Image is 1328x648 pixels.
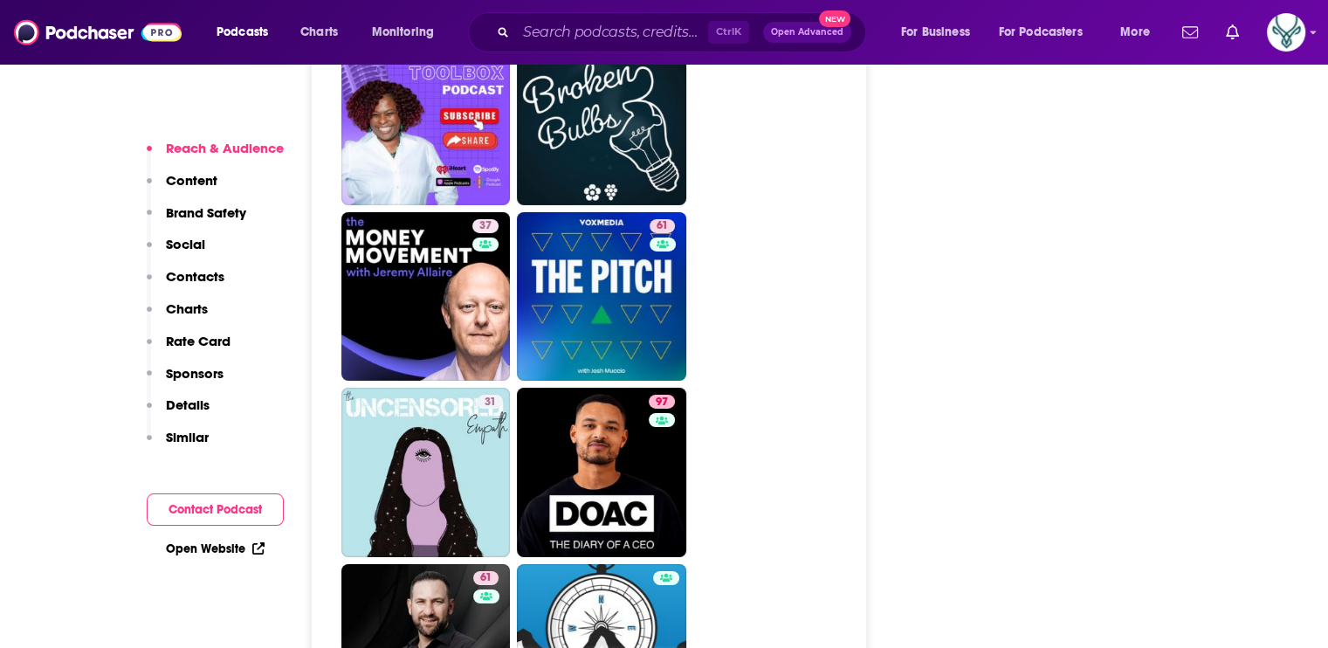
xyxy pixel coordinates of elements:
[819,10,850,27] span: New
[147,236,205,268] button: Social
[650,219,675,233] a: 61
[147,204,246,237] button: Brand Safety
[479,217,492,235] span: 37
[166,541,265,556] a: Open Website
[166,365,224,382] p: Sponsors
[987,18,1108,46] button: open menu
[147,268,224,300] button: Contacts
[300,20,338,45] span: Charts
[516,18,708,46] input: Search podcasts, credits, & more...
[289,18,348,46] a: Charts
[472,219,499,233] a: 37
[166,333,231,349] p: Rate Card
[1267,13,1305,52] button: Show profile menu
[517,212,686,382] a: 61
[341,388,511,557] a: 31
[901,20,970,45] span: For Business
[204,18,291,46] button: open menu
[147,396,210,429] button: Details
[656,394,668,411] span: 97
[1108,18,1172,46] button: open menu
[1267,13,1305,52] span: Logged in as sablestrategy
[147,333,231,365] button: Rate Card
[341,212,511,382] a: 37
[657,217,668,235] span: 61
[14,16,182,49] img: Podchaser - Follow, Share and Rate Podcasts
[166,396,210,413] p: Details
[485,394,496,411] span: 31
[480,569,492,587] span: 61
[1175,17,1205,47] a: Show notifications dropdown
[166,236,205,252] p: Social
[166,172,217,189] p: Content
[763,22,851,43] button: Open AdvancedNew
[1219,17,1246,47] a: Show notifications dropdown
[147,172,217,204] button: Content
[147,493,284,526] button: Contact Podcast
[372,20,434,45] span: Monitoring
[708,21,749,44] span: Ctrl K
[147,365,224,397] button: Sponsors
[147,429,209,461] button: Similar
[360,18,457,46] button: open menu
[147,300,208,333] button: Charts
[166,429,209,445] p: Similar
[889,18,992,46] button: open menu
[478,395,503,409] a: 31
[217,20,268,45] span: Podcasts
[166,140,284,156] p: Reach & Audience
[485,12,883,52] div: Search podcasts, credits, & more...
[147,140,284,172] button: Reach & Audience
[1267,13,1305,52] img: User Profile
[166,204,246,221] p: Brand Safety
[999,20,1083,45] span: For Podcasters
[473,571,499,585] a: 61
[166,268,224,285] p: Contacts
[771,28,843,37] span: Open Advanced
[166,300,208,317] p: Charts
[1120,20,1150,45] span: More
[517,388,686,557] a: 97
[649,395,675,409] a: 97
